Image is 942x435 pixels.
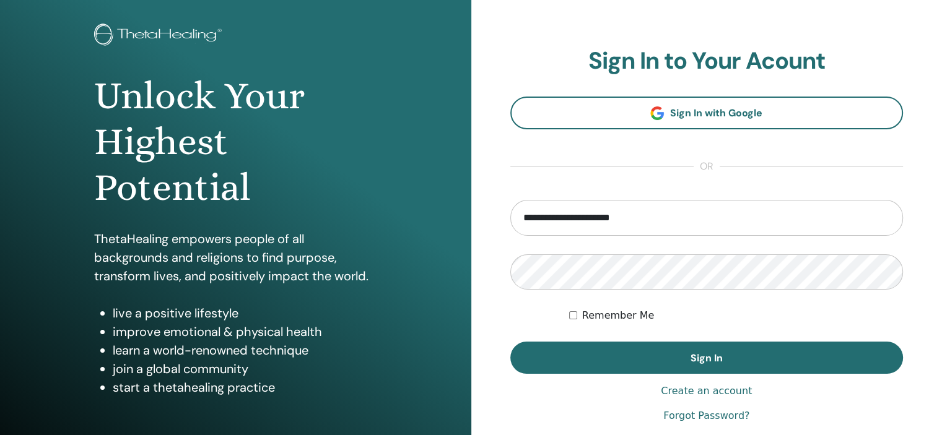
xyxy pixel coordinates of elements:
h1: Unlock Your Highest Potential [94,73,377,211]
li: join a global community [113,360,377,378]
h2: Sign In to Your Acount [510,47,904,75]
a: Forgot Password? [663,408,749,423]
a: Create an account [661,384,752,398]
li: start a thetahealing practice [113,378,377,397]
li: live a positive lifestyle [113,304,377,322]
span: Sign In with Google [670,106,762,119]
span: or [694,159,720,174]
li: improve emotional & physical health [113,322,377,341]
p: ThetaHealing empowers people of all backgrounds and religions to find purpose, transform lives, a... [94,230,377,285]
button: Sign In [510,342,904,374]
div: Keep me authenticated indefinitely or until I manually logout [569,308,903,323]
a: Sign In with Google [510,97,904,129]
span: Sign In [691,351,723,364]
li: learn a world-renowned technique [113,341,377,360]
label: Remember Me [582,308,655,323]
